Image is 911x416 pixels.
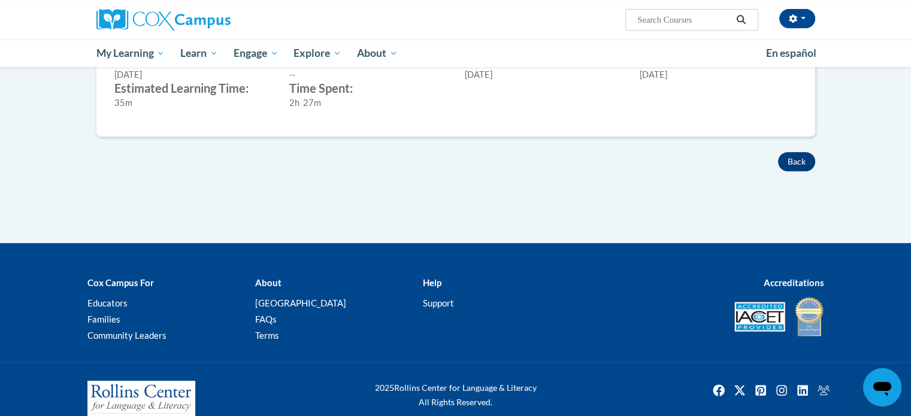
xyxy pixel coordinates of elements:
input: Search Courses [636,13,732,27]
img: LinkedIn icon [793,381,812,400]
div: -- [289,68,447,81]
span: About [357,46,398,60]
a: Pinterest [751,381,770,400]
button: Search [732,13,750,27]
label: Estimated Learning Time: [114,81,272,95]
span: 2025 [375,382,394,393]
a: En español [758,41,824,66]
img: Pinterest icon [751,381,770,400]
b: Help [422,277,441,288]
b: About [255,277,281,288]
a: Community Leaders [87,330,167,341]
a: Explore [286,40,349,67]
a: About [349,40,405,67]
a: Families [87,314,120,324]
div: 35m [114,96,272,110]
a: Facebook [709,381,728,400]
div: Rollins Center for Language & Literacy All Rights Reserved. [330,381,582,409]
img: Accredited IACET® Provider [734,302,785,332]
a: My Learning [89,40,173,67]
div: [DATE] [114,68,272,81]
a: Educators [87,297,128,308]
a: Cox Campus [96,9,324,31]
a: Engage [226,40,286,67]
span: My Learning [96,46,165,60]
b: Cox Campus For [87,277,154,288]
a: Instagram [772,381,791,400]
a: Terms [255,330,279,341]
a: [GEOGRAPHIC_DATA] [255,297,346,308]
div: [DATE] [465,68,622,81]
a: FAQs [255,314,276,324]
img: Instagram icon [772,381,791,400]
div: [DATE] [640,68,797,81]
span: Explore [293,46,341,60]
b: Accreditations [764,277,824,288]
a: Linkedin [793,381,812,400]
a: Facebook Group [814,381,833,400]
span: Learn [180,46,218,60]
div: 2h 27m [289,96,447,110]
a: Support [422,297,453,308]
img: Cox Campus [96,9,231,31]
img: IDA® Accredited [794,296,824,338]
img: Facebook icon [709,381,728,400]
button: Back [778,152,815,171]
img: Twitter icon [730,381,749,400]
span: En español [766,47,816,59]
div: Main menu [78,40,833,67]
iframe: Button to launch messaging window [863,368,901,406]
label: Time Spent: [289,81,447,95]
a: Twitter [730,381,749,400]
a: Learn [172,40,226,67]
button: Account Settings [779,9,815,28]
img: Facebook group icon [814,381,833,400]
span: Engage [234,46,279,60]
